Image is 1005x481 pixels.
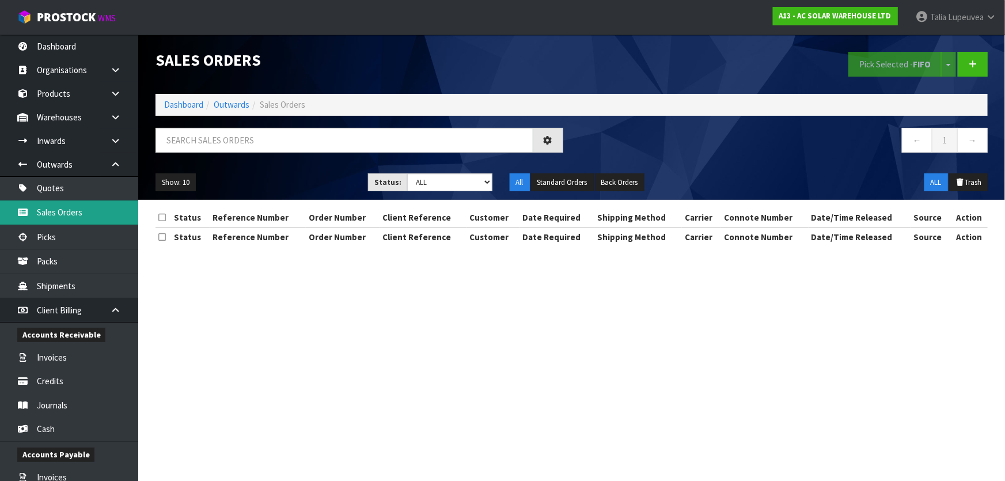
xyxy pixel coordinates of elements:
a: ← [902,128,932,153]
th: Client Reference [380,228,467,246]
input: Search sales orders [156,128,533,153]
span: Accounts Receivable [17,328,105,342]
span: Sales Orders [260,99,305,110]
th: Carrier [682,209,721,227]
span: ProStock [37,10,96,25]
small: WMS [98,13,116,24]
th: Action [950,228,988,246]
button: Pick Selected -FIFO [848,52,942,77]
span: Lupeuvea [948,12,984,22]
th: Order Number [306,228,380,246]
strong: FIFO [913,59,931,70]
th: Action [950,209,988,227]
a: A13 - AC SOLAR WAREHOUSE LTD [773,7,898,25]
a: Outwards [214,99,249,110]
h1: Sales Orders [156,52,563,69]
th: Client Reference [380,209,467,227]
strong: Status: [374,177,401,187]
th: Date/Time Released [809,209,911,227]
th: Status [171,209,210,227]
button: Trash [949,173,988,192]
th: Customer [467,228,519,246]
a: 1 [932,128,958,153]
th: Customer [467,209,519,227]
th: Source [911,209,950,227]
strong: A13 - AC SOLAR WAREHOUSE LTD [779,11,892,21]
span: Talia [930,12,946,22]
th: Date Required [519,209,594,227]
button: ALL [924,173,948,192]
th: Reference Number [210,209,306,227]
th: Reference Number [210,228,306,246]
img: cube-alt.png [17,10,32,24]
th: Connote Number [721,228,809,246]
th: Status [171,228,210,246]
th: Source [911,228,950,246]
th: Connote Number [721,209,809,227]
button: Show: 10 [156,173,196,192]
button: All [510,173,530,192]
th: Order Number [306,209,380,227]
button: Back Orders [595,173,644,192]
a: Dashboard [164,99,203,110]
th: Shipping Method [594,228,682,246]
th: Date Required [519,228,594,246]
th: Shipping Method [594,209,682,227]
button: Standard Orders [531,173,594,192]
nav: Page navigation [581,128,988,156]
th: Date/Time Released [809,228,911,246]
a: → [957,128,988,153]
span: Accounts Payable [17,448,94,462]
th: Carrier [682,228,721,246]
